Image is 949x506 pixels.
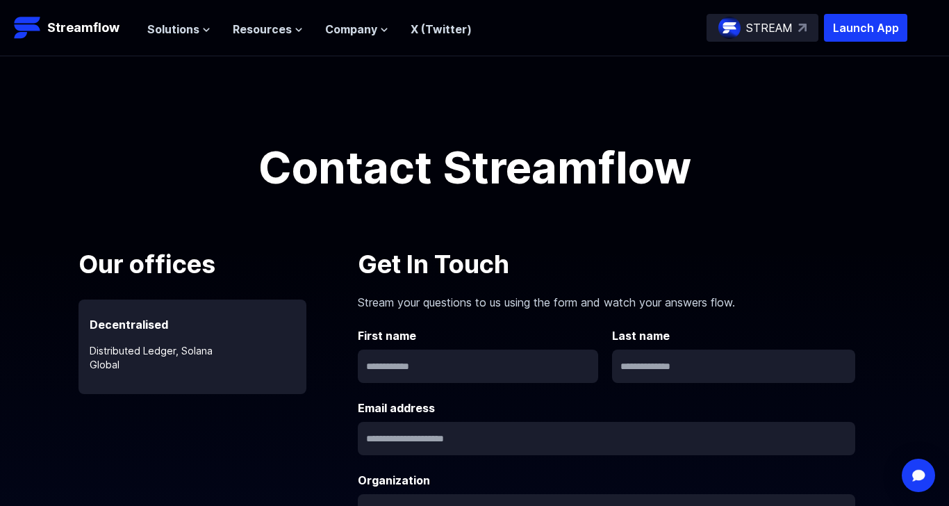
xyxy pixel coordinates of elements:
p: Decentralised [79,300,306,333]
button: Company [325,21,388,38]
p: Our offices [79,245,343,283]
h1: Contact Streamflow [162,145,787,190]
div: Open Intercom Messenger [902,459,935,492]
a: Streamflow [14,14,133,42]
button: Solutions [147,21,211,38]
span: Solutions [147,21,199,38]
p: Get In Touch [358,245,855,283]
button: Resources [233,21,303,38]
label: Organization [358,472,855,489]
label: Last name [612,327,855,344]
span: Resources [233,21,292,38]
label: First name [358,327,601,344]
a: STREAM [707,14,818,42]
img: top-right-arrow.svg [798,24,807,32]
img: streamflow-logo-circle.png [718,17,741,39]
p: Streamflow [47,18,119,38]
span: Company [325,21,377,38]
p: Distributed Ledger, Solana Global [79,333,306,372]
button: Launch App [824,14,907,42]
p: STREAM [746,19,793,36]
img: Streamflow Logo [14,14,42,42]
a: X (Twitter) [411,22,472,36]
p: Stream your questions to us using the form and watch your answers flow. [358,283,855,311]
label: Email address [358,400,855,416]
